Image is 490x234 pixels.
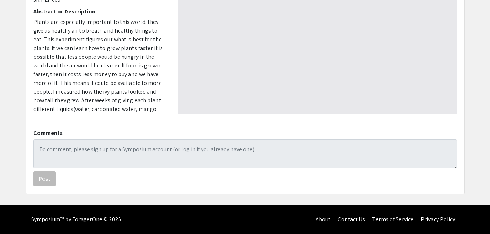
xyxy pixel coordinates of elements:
[5,201,31,229] iframe: Chat
[31,205,122,234] div: Symposium™ by ForagerOne © 2025
[33,171,56,186] button: Post
[316,215,331,223] a: About
[372,215,413,223] a: Terms of Service
[33,130,457,136] h2: Comments
[33,8,167,15] h2: Abstract or Description
[421,215,455,223] a: Privacy Policy
[33,18,163,130] span: Plants are especially important to this world. they give us healthy air to breath and healthy thi...
[338,215,365,223] a: Contact Us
